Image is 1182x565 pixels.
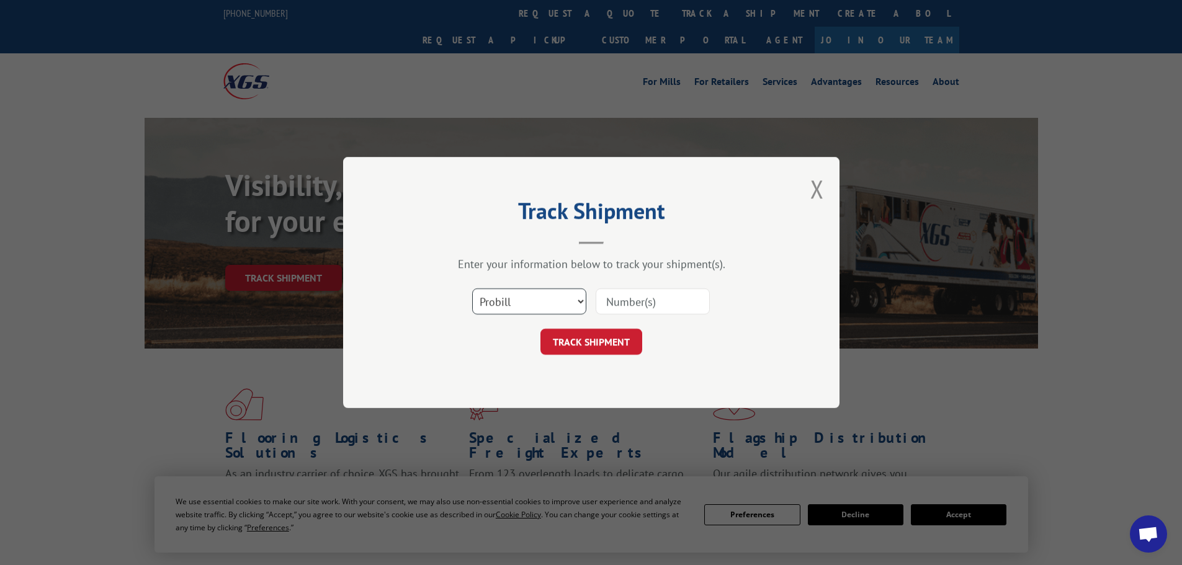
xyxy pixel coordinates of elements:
[596,288,710,314] input: Number(s)
[810,172,824,205] button: Close modal
[1130,515,1167,553] div: Open chat
[405,202,777,226] h2: Track Shipment
[540,329,642,355] button: TRACK SHIPMENT
[405,257,777,271] div: Enter your information below to track your shipment(s).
